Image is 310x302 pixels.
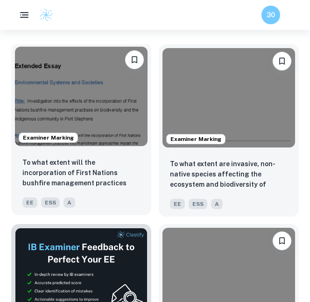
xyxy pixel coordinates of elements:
span: EE [22,197,37,208]
a: Examiner MarkingBookmarkTo what extent are invasive, non-native species affecting the ecosystem a... [159,44,299,217]
p: To what extent are invasive, non-native species affecting the ecosystem and biodiversity of El Ca... [170,159,288,190]
a: Clastify logo [34,8,53,22]
h6: 30 [266,10,276,20]
span: A [211,199,223,209]
span: A [63,197,75,208]
span: ESS [41,197,60,208]
span: EE [170,199,185,209]
button: Bookmark [273,52,291,70]
span: Examiner Marking [167,135,225,143]
button: Bookmark [125,50,144,69]
span: ESS [189,199,207,209]
span: Examiner Marking [19,133,77,142]
img: ESS EE example thumbnail: To what extent are invasive, non-native [162,48,295,147]
img: ESS EE example thumbnail: To what extent will the incorporation of [15,47,148,146]
button: 30 [261,6,280,24]
a: Examiner MarkingBookmarkTo what extent will the incorporation of First Nations bushfire managemen... [11,44,151,217]
img: Clastify logo [39,8,53,22]
button: Bookmark [273,232,291,250]
p: To what extent will the incorporation of First Nations bushfire management practices into mainstr... [22,157,140,189]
